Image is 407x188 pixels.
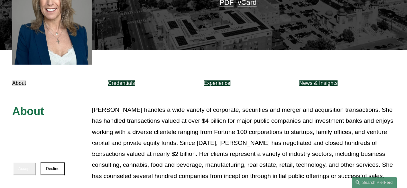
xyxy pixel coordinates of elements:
p: We use cookies to provide necessary functionality and improve your experience. Read our . [13,141,116,156]
button: Decline [41,162,65,175]
span: About [12,105,44,117]
p: [PERSON_NAME] handles a wide variety of corporate, securities and merger and acquisition transact... [92,104,395,182]
span: Accept [18,166,31,171]
a: Cookie Policy [78,149,103,154]
a: News & Insights [299,80,338,86]
a: Credentials [108,80,135,86]
a: Experience [204,80,230,86]
span: Decline [46,166,60,171]
a: About [12,80,26,86]
section: Cookie banner [6,134,122,182]
button: Accept [13,162,36,175]
a: Search this site [352,177,397,188]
